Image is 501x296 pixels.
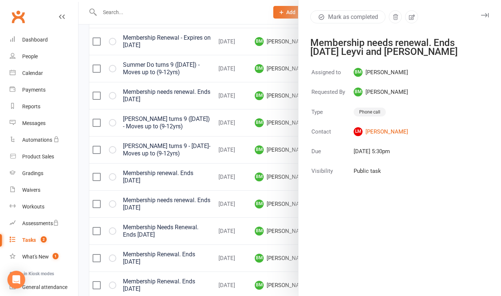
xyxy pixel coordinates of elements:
[354,68,363,77] span: BM
[353,166,408,185] td: Public task
[10,232,78,249] a: Tasks 2
[10,82,78,98] a: Payments
[22,170,43,176] div: Gradings
[311,68,353,86] td: Assigned to
[22,204,44,210] div: Workouts
[353,147,408,165] td: [DATE] 5:30pm
[22,120,46,126] div: Messages
[22,154,54,159] div: Product Sales
[22,137,52,143] div: Automations
[354,127,363,136] span: LM
[10,48,78,65] a: People
[310,10,385,23] button: Mark as completed
[310,38,480,56] div: Membership needs renewal. Ends [DATE] Leyvi and [PERSON_NAME]
[41,236,47,243] span: 2
[22,37,48,43] div: Dashboard
[311,87,353,106] td: Requested By
[10,132,78,148] a: Automations
[311,107,353,126] td: Type
[22,254,49,260] div: What's New
[311,166,353,185] td: Visibility
[311,147,353,165] td: Due
[10,32,78,48] a: Dashboard
[22,70,43,76] div: Calendar
[10,249,78,265] a: What's New1
[354,88,363,96] span: BM
[10,279,78,296] a: General attendance kiosk mode
[7,271,25,289] div: Open Intercom Messenger
[22,187,40,193] div: Waivers
[53,253,59,259] span: 1
[22,237,36,243] div: Tasks
[10,165,78,182] a: Gradings
[10,215,78,232] a: Assessments
[354,68,408,77] span: [PERSON_NAME]
[354,88,408,96] span: [PERSON_NAME]
[10,198,78,215] a: Workouts
[10,115,78,132] a: Messages
[354,127,408,136] a: LM[PERSON_NAME]
[10,98,78,115] a: Reports
[22,87,46,93] div: Payments
[10,65,78,82] a: Calendar
[22,53,38,59] div: People
[22,103,40,109] div: Reports
[10,148,78,165] a: Product Sales
[9,7,27,26] a: Clubworx
[22,220,59,226] div: Assessments
[10,182,78,198] a: Waivers
[22,284,67,290] div: General attendance
[311,127,353,146] td: Contact
[354,108,386,116] div: Phone call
